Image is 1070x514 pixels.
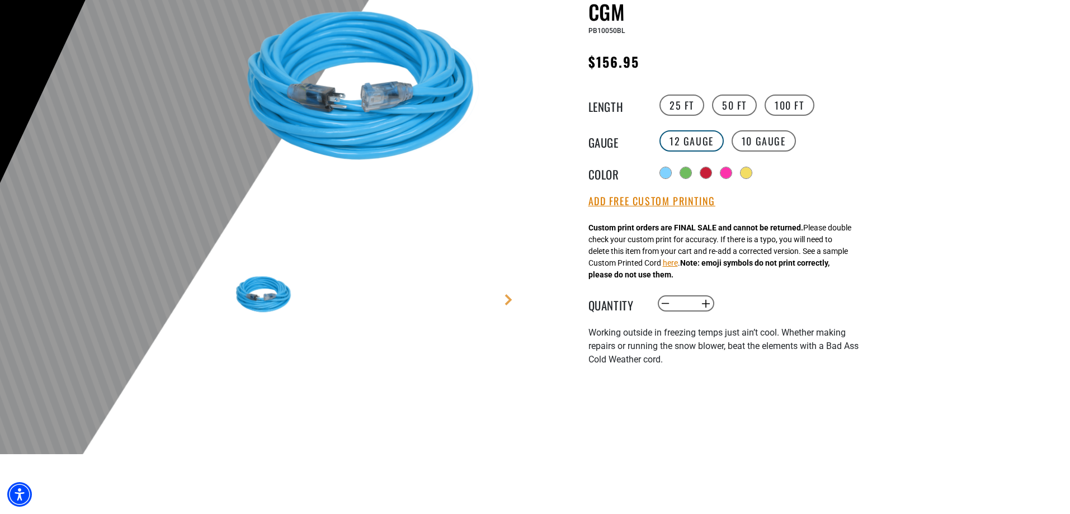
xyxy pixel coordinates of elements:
[659,130,724,152] label: 12 Gauge
[765,95,814,116] label: 100 FT
[659,95,704,116] label: 25 FT
[588,327,859,365] span: Working outside in freezing temps just ain’t cool. Whether making repairs or running the snow blo...
[588,223,803,232] strong: Custom print orders are FINAL SALE and cannot be returned.
[588,258,829,279] strong: Note: emoji symbols do not print correctly, please do not use them.
[503,294,514,305] a: Next
[588,222,851,281] div: Please double check your custom print for accuracy. If there is a typo, you will need to delete t...
[588,195,715,208] button: Add Free Custom Printing
[588,166,644,180] legend: Color
[7,482,32,507] div: Accessibility Menu
[233,263,298,328] img: Light Blue
[588,51,640,72] span: $156.95
[588,27,625,35] span: PB10050BL
[712,95,757,116] label: 50 FT
[732,130,796,152] label: 10 Gauge
[588,296,644,311] label: Quantity
[663,257,678,269] button: here
[588,134,644,148] legend: Gauge
[588,98,644,112] legend: Length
